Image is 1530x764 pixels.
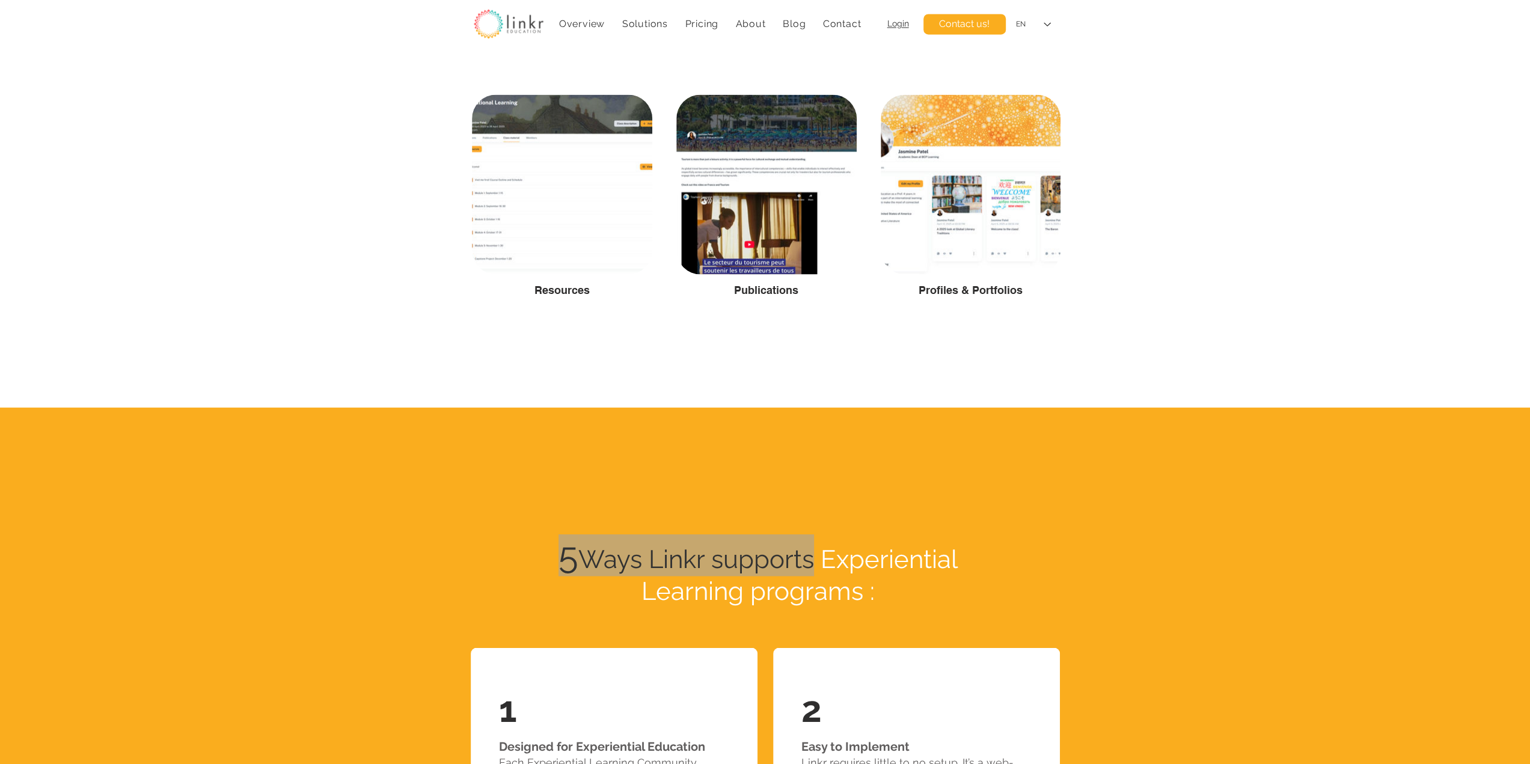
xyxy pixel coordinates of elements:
[729,12,772,35] div: About
[823,18,861,29] span: Contact
[559,18,605,29] span: Overview
[816,12,867,35] a: Contact
[534,283,590,296] span: Resources
[558,534,578,576] span: 5
[622,18,668,29] span: Solutions
[685,18,718,29] span: Pricing
[553,12,868,35] nav: Site
[578,544,958,605] span: Ways Linkr supports Experiential Learning programs :
[1008,11,1059,38] div: Language Selector: English
[499,739,705,753] span: Designed for Experiential Education
[777,12,812,35] a: Blog
[887,19,909,28] a: Login
[735,18,765,29] span: About
[499,688,517,730] span: 1
[801,688,822,730] span: 2
[801,739,910,753] span: Easy to Implement
[553,12,611,35] a: Overview
[923,14,1006,34] a: Contact us!
[1016,19,1026,29] div: EN
[734,283,798,296] span: Publications
[679,12,724,35] a: Pricing
[939,17,990,31] span: Contact us!
[919,283,1023,296] span: Profiles & Portfolios
[783,18,806,29] span: Blog
[474,9,543,38] img: linkr_logo_transparentbg.png
[616,12,674,35] div: Solutions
